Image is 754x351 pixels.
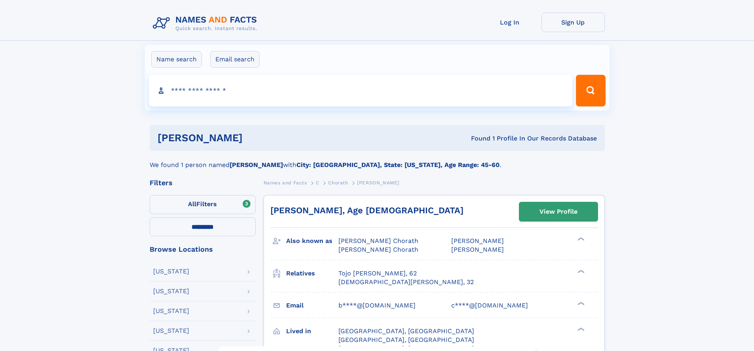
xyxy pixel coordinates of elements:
[153,328,189,334] div: [US_STATE]
[150,246,256,253] div: Browse Locations
[153,308,189,314] div: [US_STATE]
[539,203,577,221] div: View Profile
[451,246,504,253] span: [PERSON_NAME]
[316,180,319,186] span: C
[153,288,189,294] div: [US_STATE]
[338,336,474,343] span: [GEOGRAPHIC_DATA], [GEOGRAPHIC_DATA]
[151,51,202,68] label: Name search
[150,179,256,186] div: Filters
[575,326,585,332] div: ❯
[286,267,338,280] h3: Relatives
[328,180,348,186] span: Chorath
[150,13,264,34] img: Logo Names and Facts
[188,200,196,208] span: All
[338,327,474,335] span: [GEOGRAPHIC_DATA], [GEOGRAPHIC_DATA]
[270,205,463,215] a: [PERSON_NAME], Age [DEMOGRAPHIC_DATA]
[230,161,283,169] b: [PERSON_NAME]
[357,180,399,186] span: [PERSON_NAME]
[286,299,338,312] h3: Email
[328,178,348,188] a: Chorath
[296,161,500,169] b: City: [GEOGRAPHIC_DATA], State: [US_STATE], Age Range: 45-60
[153,268,189,275] div: [US_STATE]
[575,269,585,274] div: ❯
[338,269,417,278] a: Tojo [PERSON_NAME], 62
[286,234,338,248] h3: Also known as
[478,13,541,32] a: Log In
[357,134,597,143] div: Found 1 Profile In Our Records Database
[575,301,585,306] div: ❯
[210,51,260,68] label: Email search
[338,246,418,253] span: [PERSON_NAME] Chorath
[286,324,338,338] h3: Lived in
[316,178,319,188] a: C
[519,202,598,221] a: View Profile
[158,133,357,143] h1: [PERSON_NAME]
[576,75,605,106] button: Search Button
[338,278,474,286] a: [DEMOGRAPHIC_DATA][PERSON_NAME], 32
[264,178,307,188] a: Names and Facts
[150,151,605,170] div: We found 1 person named with .
[541,13,605,32] a: Sign Up
[338,237,418,245] span: [PERSON_NAME] Chorath
[451,237,504,245] span: [PERSON_NAME]
[150,195,256,214] label: Filters
[575,237,585,242] div: ❯
[149,75,573,106] input: search input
